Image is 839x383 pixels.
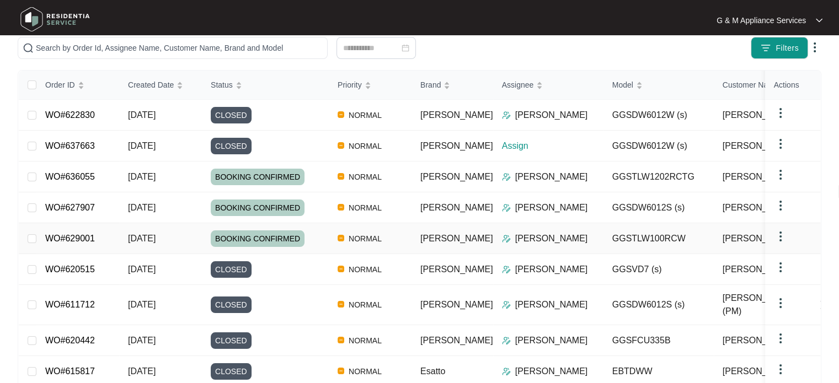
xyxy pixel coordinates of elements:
th: Status [202,71,329,100]
span: [DATE] [128,172,156,181]
span: CLOSED [211,332,252,349]
span: [PERSON_NAME] [420,110,493,120]
img: Assigner Icon [502,265,511,274]
img: Assigner Icon [502,234,511,243]
a: WO#622830 [45,110,95,120]
img: dropdown arrow [774,168,787,181]
span: Esatto [420,366,445,376]
img: Vercel Logo [338,204,344,211]
span: [PERSON_NAME] [420,300,493,309]
span: [PERSON_NAME] [723,109,795,122]
span: [DATE] [128,203,156,212]
button: filter iconFilters [751,37,808,59]
span: [PERSON_NAME] [420,203,493,212]
td: GGSDW6012W (s) [603,100,714,131]
img: dropdown arrow [774,106,787,120]
th: Brand [412,71,493,100]
span: [DATE] [128,110,156,120]
img: dropdown arrow [816,18,822,23]
span: Status [211,79,233,91]
img: Vercel Logo [338,142,344,149]
span: NORMAL [344,298,386,311]
span: [PERSON_NAME] [420,234,493,243]
span: BOOKING CONFIRMED [211,199,304,216]
img: Assigner Icon [502,111,511,120]
th: Priority [329,71,412,100]
td: GGSFCU335B [603,325,714,356]
span: [PERSON_NAME] [723,334,795,347]
td: GGSTLW100RCW [603,223,714,254]
img: dropdown arrow [774,261,787,274]
span: NORMAL [344,365,386,378]
span: Model [612,79,633,91]
span: Priority [338,79,362,91]
img: dropdown arrow [774,332,787,345]
span: [PERSON_NAME]... [723,263,803,276]
span: CLOSED [211,363,252,380]
td: GGSVD7 (s) [603,254,714,285]
span: [PERSON_NAME] [723,170,795,184]
img: Assigner Icon [502,203,511,212]
th: Customer Name [714,71,824,100]
p: [PERSON_NAME] [515,109,588,122]
img: Vercel Logo [338,111,344,118]
span: NORMAL [344,109,386,122]
img: dropdown arrow [774,230,787,243]
a: WO#620515 [45,265,95,274]
span: Assignee [502,79,534,91]
span: [DATE] [128,336,156,345]
th: Assignee [493,71,603,100]
p: [PERSON_NAME] [515,232,588,245]
img: search-icon [23,42,34,53]
img: Vercel Logo [338,266,344,272]
span: Brand [420,79,441,91]
span: NORMAL [344,232,386,245]
p: G & M Appliance Services [717,15,806,26]
span: Customer Name [723,79,779,91]
img: Vercel Logo [338,301,344,308]
img: Assigner Icon [502,172,511,181]
span: Order ID [45,79,75,91]
a: WO#627907 [45,203,95,212]
td: GGSDW6012S (s) [603,285,714,325]
span: [PERSON_NAME] [723,139,795,153]
th: Created Date [119,71,202,100]
td: GGSTLW1202RCTG [603,161,714,192]
p: Assign [502,139,603,153]
span: [PERSON_NAME] [420,172,493,181]
span: CLOSED [211,107,252,123]
img: dropdown arrow [774,199,787,212]
span: NORMAL [344,263,386,276]
input: Search by Order Id, Assignee Name, Customer Name, Brand and Model [36,42,323,54]
span: [PERSON_NAME] [420,141,493,150]
img: residentia service logo [17,3,94,36]
a: WO#637663 [45,141,95,150]
img: Assigner Icon [502,300,511,309]
span: NORMAL [344,170,386,184]
span: [PERSON_NAME] (PM) [723,292,810,318]
p: [PERSON_NAME] [515,263,588,276]
span: Created Date [128,79,174,91]
span: Filters [776,42,799,54]
span: [DATE] [128,141,156,150]
td: GGSDW6012S (s) [603,192,714,223]
span: [PERSON_NAME] [723,201,795,214]
p: [PERSON_NAME] [515,365,588,378]
a: WO#620442 [45,336,95,345]
p: [PERSON_NAME] [515,201,588,214]
p: [PERSON_NAME] [515,170,588,184]
a: WO#611712 [45,300,95,309]
img: dropdown arrow [774,296,787,310]
span: [DATE] [128,265,156,274]
img: dropdown arrow [774,137,787,150]
img: Vercel Logo [338,235,344,241]
span: BOOKING CONFIRMED [211,230,304,247]
a: WO#636055 [45,172,95,181]
span: [PERSON_NAME]... [723,365,803,378]
img: Vercel Logo [338,368,344,374]
th: Model [603,71,714,100]
span: CLOSED [211,296,252,313]
span: NORMAL [344,139,386,153]
a: WO#629001 [45,234,95,243]
span: NORMAL [344,201,386,214]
